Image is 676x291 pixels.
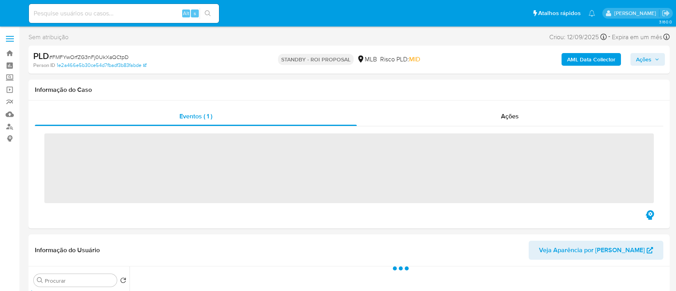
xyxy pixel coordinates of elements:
[538,9,581,17] span: Atalhos rápidos
[120,277,126,286] button: Retornar ao pedido padrão
[35,86,663,94] h1: Informação do Caso
[200,8,216,19] button: search-icon
[33,49,49,62] b: PLD
[33,62,55,69] b: Person ID
[45,277,114,284] input: Procurar
[278,54,354,65] p: STANDBY - ROI PROPOSAL
[588,10,595,17] a: Notificações
[662,9,670,17] a: Sair
[549,32,607,42] div: Criou: 12/09/2025
[539,241,645,260] span: Veja Aparência por [PERSON_NAME]
[608,32,610,42] span: -
[501,112,519,121] span: Ações
[357,55,377,64] div: MLB
[529,241,663,260] button: Veja Aparência por [PERSON_NAME]
[612,33,662,42] span: Expira em um mês
[29,33,69,42] span: Sem atribuição
[630,53,665,66] button: Ações
[183,10,189,17] span: Alt
[562,53,621,66] button: AML Data Collector
[44,133,654,203] span: ‌
[614,10,659,17] p: carlos.guerra@mercadopago.com.br
[380,55,420,64] span: Risco PLD:
[179,112,212,121] span: Eventos ( 1 )
[636,53,651,66] span: Ações
[37,277,43,283] button: Procurar
[409,55,420,64] span: MID
[29,8,219,19] input: Pesquise usuários ou casos...
[567,53,615,66] b: AML Data Collector
[57,62,147,69] a: 1e2a466e5b30ce54d7fbadf3b83fabde
[194,10,196,17] span: s
[35,246,100,254] h1: Informação do Usuário
[49,53,129,61] span: # FMFYwOrfZG3nFj0UkXaQCtpD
